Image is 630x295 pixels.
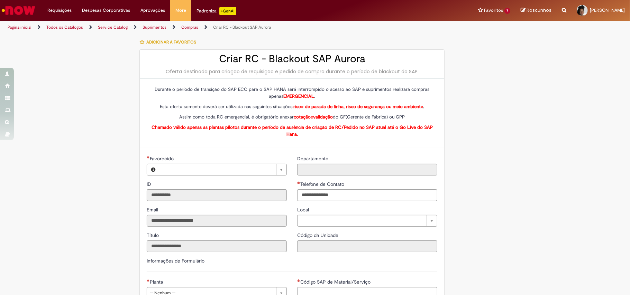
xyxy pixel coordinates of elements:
input: Departamento [297,164,437,175]
span: Durante o período de transição do SAP ECC para o SAP HANA será interrompido o acesso ao SAP e sup... [155,86,429,99]
label: Somente leitura - ID [147,181,153,188]
label: Somente leitura - Departamento [297,155,330,162]
label: Somente leitura - Código da Unidade [297,232,340,239]
span: Esta oferta somente deverá ser utilizada nas seguintes situações [160,104,424,110]
span: Necessários - Favorecido [150,155,175,162]
button: Adicionar a Favoritos [139,35,200,49]
h2: Criar RC - Blackout SAP Aurora [147,53,437,65]
a: Rascunhos [521,7,551,14]
p: +GenAi [219,7,236,15]
span: 7 [504,8,510,14]
label: Somente leitura - Título [147,232,160,239]
span: Necessários [147,156,150,159]
span: Favoritos [484,7,503,14]
strong: : . [292,104,424,110]
input: Telefone de Contato [297,189,437,201]
span: Rascunhos [527,7,551,13]
span: Somente leitura - ID [147,181,153,187]
a: Compras [181,25,198,30]
span: Necessários [297,279,300,282]
input: ID [147,189,287,201]
label: Somente leitura - Email [147,206,159,213]
input: Título [147,240,287,252]
span: Obrigatório Preenchido [297,181,300,184]
label: Informações de Formulário [147,258,204,264]
strong: Chamado válido apenas as plantas pilotos durante o período de ausência de criação de RC/Pedido no... [152,124,433,137]
input: Email [147,215,287,227]
span: Adicionar a Favoritos [146,39,196,45]
span: Telefone de Contato [300,181,346,187]
span: [PERSON_NAME] [590,7,625,13]
span: Planta [150,279,164,285]
ul: Trilhas de página [5,21,415,34]
div: Padroniza [197,7,236,15]
a: Limpar campo Local [297,215,437,227]
span: Somente leitura - Email [147,207,159,213]
span: risco de parada de linha, risco de segurança ou meio ambiente [293,104,423,110]
a: Criar RC - Blackout SAP Aurora [213,25,271,30]
strong: validação [313,114,333,120]
img: ServiceNow [1,3,36,17]
span: Somente leitura - Departamento [297,155,330,162]
span: Código SAP de Material/Serviço [300,279,372,285]
span: Aprovações [140,7,165,14]
strong: . [283,93,315,99]
span: More [175,7,186,14]
a: Página inicial [8,25,31,30]
strong: cotação [294,114,311,120]
a: Service Catalog [98,25,128,30]
span: Necessários [147,279,150,282]
span: Assim como toda RC emergencial, é obrigatório anexar do GF(Gerente de Fábrica) ou GPP [179,114,405,120]
input: Código da Unidade [297,240,437,252]
div: Oferta destinada para criação de requisição e pedido de compra durante o período de blackout do SAP. [147,68,437,75]
a: Limpar campo Favorecido [159,164,286,175]
button: Favorecido, Visualizar este registro [147,164,159,175]
span: e [294,114,333,120]
span: Despesas Corporativas [82,7,130,14]
span: EMERGENCIAL [283,93,314,99]
span: Requisições [47,7,72,14]
span: Local [297,207,310,213]
a: Suprimentos [143,25,166,30]
a: Todos os Catálogos [46,25,83,30]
